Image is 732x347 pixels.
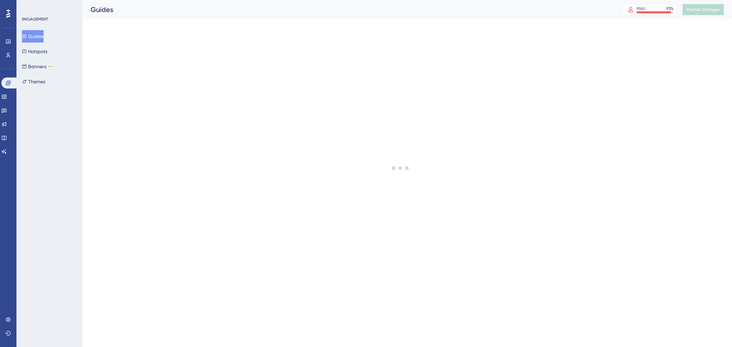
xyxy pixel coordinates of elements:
div: BETA [48,65,54,68]
button: Guides [22,30,44,43]
div: Guides [91,5,605,14]
button: Publish Changes [683,4,724,15]
button: BannersBETA [22,60,54,73]
span: Publish Changes [687,7,720,12]
button: Hotspots [22,45,47,58]
div: MAU [637,6,646,11]
div: ENGAGEMENT [22,16,48,22]
button: Themes [22,75,45,88]
div: 93 % [666,6,674,11]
